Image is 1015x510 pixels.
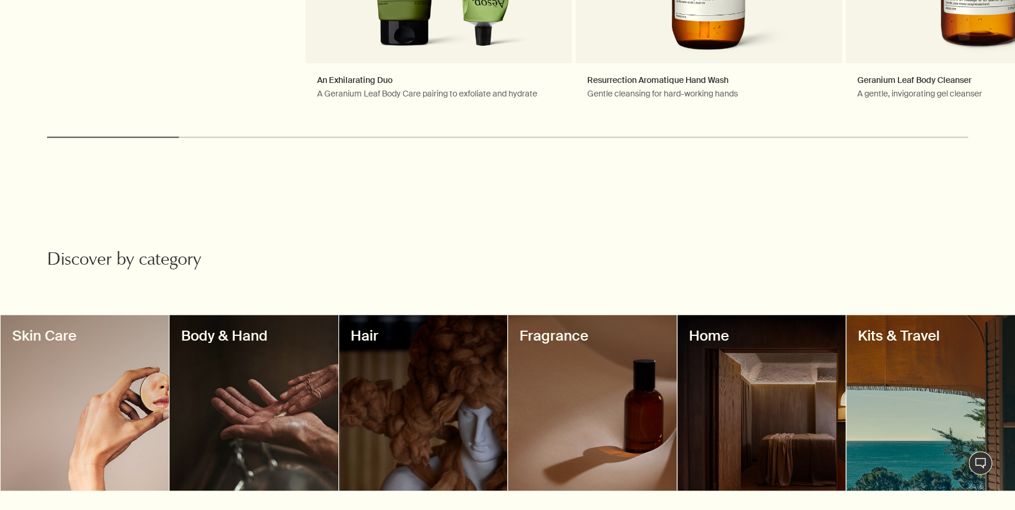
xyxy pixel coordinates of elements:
a: decorativeBody & Hand [169,315,338,491]
a: decorativeHair [339,315,508,491]
h2: Discover by category [47,249,354,273]
a: decorativeKits & Travel [846,315,1015,491]
a: decorativeFragrance [508,315,677,491]
h3: Kits & Travel [858,326,1003,345]
h3: Hair [351,326,496,345]
a: decorativeSkin Care [1,315,169,491]
h3: Body & Hand [181,326,327,345]
h3: Fragrance [520,326,665,345]
button: Chat en direct [969,451,992,475]
a: decorativeHome [677,315,846,491]
h3: Skin Care [12,326,158,345]
h3: Home [689,326,834,345]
